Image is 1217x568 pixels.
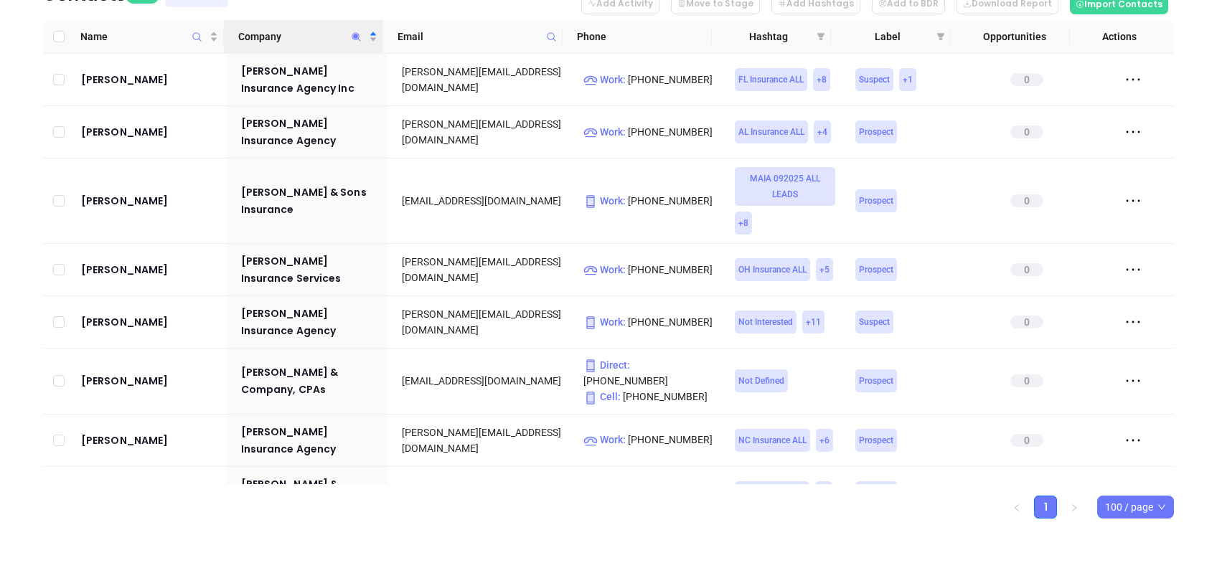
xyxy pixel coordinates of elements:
span: Not Interested [738,314,793,330]
p: [PHONE_NUMBER] [583,432,715,448]
span: filter [814,26,828,47]
span: Work : [583,126,626,138]
th: Phone [563,20,712,54]
th: Actions [1070,20,1160,54]
span: 0 [1010,194,1043,207]
span: 0 [1010,263,1043,276]
span: filter [817,32,825,41]
p: [PHONE_NUMBER] [583,262,715,278]
div: [EMAIL_ADDRESS][DOMAIN_NAME] [402,373,563,389]
span: Work : [583,74,626,85]
a: [PERSON_NAME] Insurance Services [241,252,382,287]
span: MAIA 092025 ALL LEADS [738,171,832,202]
span: 0 [1010,374,1043,387]
span: Name [80,29,207,44]
a: [PERSON_NAME] [81,192,221,209]
span: Work : [583,264,626,275]
span: right [1070,503,1079,512]
span: Work : [583,316,626,328]
p: [PHONE_NUMBER] [583,357,715,389]
span: filter [934,26,948,47]
th: Company [224,20,383,54]
li: Previous Page [1005,496,1028,519]
span: Hashtag [726,29,811,44]
a: [PERSON_NAME] [81,313,221,331]
span: NC Insurance ALL [738,432,807,448]
li: 1 [1034,496,1057,519]
span: Not Defined [738,373,784,389]
div: [PERSON_NAME][EMAIL_ADDRESS][DOMAIN_NAME] [402,306,563,338]
a: [PERSON_NAME] & Associates Inc. [241,475,382,510]
a: [PERSON_NAME] & Sons Insurance [241,184,382,218]
span: Work : [583,195,626,207]
span: filter [936,32,945,41]
p: [PHONE_NUMBER] [583,193,715,209]
span: Direct : [583,359,630,371]
div: [EMAIL_ADDRESS][DOMAIN_NAME] [402,193,563,209]
a: [PERSON_NAME] & Company, CPAs [241,364,382,398]
span: FL Insurance ALL [738,72,804,87]
span: + 8 [738,215,748,231]
span: Prospect [859,262,893,278]
p: [PHONE_NUMBER] [583,124,715,140]
span: Prospect [859,124,893,140]
a: [PERSON_NAME] [81,432,221,449]
span: OH Insurance ALL [738,262,807,278]
button: right [1063,496,1086,519]
p: [PHONE_NUMBER] [583,389,715,404]
button: left [1005,496,1028,519]
th: Opportunities [951,20,1070,54]
div: [PERSON_NAME][EMAIL_ADDRESS][DOMAIN_NAME] [402,254,563,285]
span: Email [398,29,540,44]
a: [PERSON_NAME] Insurance Agency [241,305,382,339]
a: [PERSON_NAME] [81,372,221,389]
p: [PHONE_NUMBER] [583,314,715,330]
span: + 11 [806,314,821,330]
span: Cell : [583,391,621,402]
a: [PERSON_NAME] [81,261,221,278]
p: [PHONE_NUMBER] [583,72,715,87]
span: Label [845,29,930,44]
span: Prospect [859,193,893,209]
a: [PERSON_NAME] [81,71,221,88]
span: AL Insurance ALL [738,124,804,140]
div: [PERSON_NAME][EMAIL_ADDRESS][DOMAIN_NAME] [402,116,563,148]
a: [PERSON_NAME] Insurance Agency [241,115,382,149]
a: [PERSON_NAME] [81,123,221,141]
div: [PERSON_NAME][EMAIL_ADDRESS][DOMAIN_NAME] [402,64,563,95]
span: + 8 [817,72,827,87]
span: left [1012,503,1021,512]
a: [PERSON_NAME] [81,484,221,501]
span: + 5 [819,262,830,278]
a: 1 [1035,496,1056,518]
span: Work : [583,434,626,445]
div: Page Size [1097,496,1174,519]
span: + 4 [817,124,827,140]
span: Suspect [859,314,890,330]
span: Suspect [859,72,890,87]
li: Next Page [1063,496,1086,519]
span: + 1 [903,72,913,87]
span: + 6 [819,432,830,448]
span: 0 [1010,316,1043,328]
div: [PERSON_NAME][EMAIL_ADDRESS][DOMAIN_NAME] [402,425,563,456]
span: 0 [1010,126,1043,138]
span: Prospect [859,373,893,389]
th: Name [75,20,224,54]
span: 0 [1010,73,1043,86]
a: [PERSON_NAME] Insurance Agency Inc [241,62,382,97]
span: Company [238,29,366,44]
